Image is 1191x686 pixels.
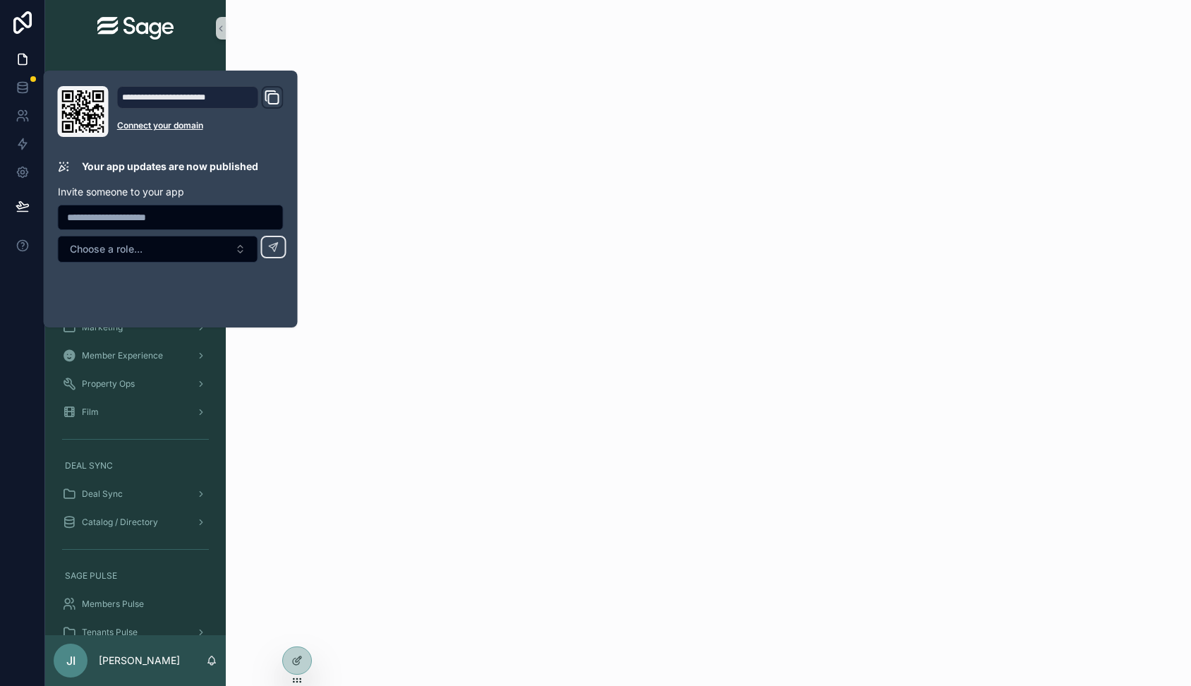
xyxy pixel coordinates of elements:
[82,598,144,610] span: Members Pulse
[82,160,258,174] p: Your app updates are now published
[99,654,180,668] p: [PERSON_NAME]
[117,86,284,137] div: Domain and Custom Link
[58,236,258,263] button: Select Button
[82,350,163,361] span: Member Experience
[70,242,143,256] span: Choose a role...
[82,378,135,390] span: Property Ops
[54,563,217,589] a: SAGE PULSE
[65,570,117,582] span: SAGE PULSE
[54,371,217,397] a: Property Ops
[82,322,123,333] span: Marketing
[82,488,123,500] span: Deal Sync
[54,481,217,507] a: Deal Sync
[54,453,217,479] a: DEAL SYNC
[97,17,174,40] img: App logo
[54,399,217,425] a: Film
[54,510,217,535] a: Catalog / Directory
[82,517,158,528] span: Catalog / Directory
[66,652,75,669] span: JI
[54,315,217,340] a: Marketing
[82,407,99,418] span: Film
[54,620,217,645] a: Tenants Pulse
[54,343,217,368] a: Member Experience
[45,56,226,635] div: scrollable content
[82,627,138,638] span: Tenants Pulse
[117,120,284,131] a: Connect your domain
[65,460,113,471] span: DEAL SYNC
[58,185,284,199] p: Invite someone to your app
[54,591,217,617] a: Members Pulse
